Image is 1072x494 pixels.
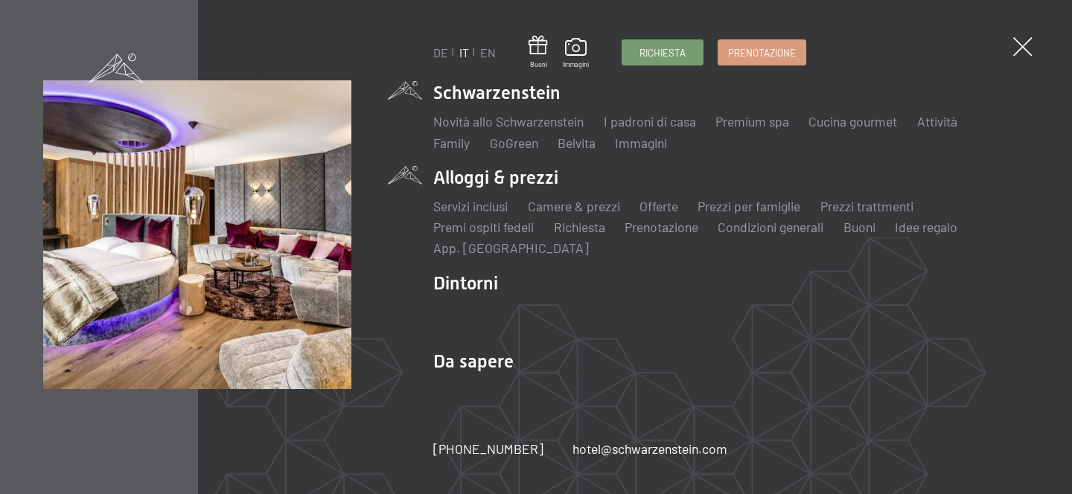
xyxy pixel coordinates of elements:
a: Prenotazione [625,219,698,235]
span: Prenotazione [728,46,796,60]
a: Richiesta [622,40,703,65]
a: Belvita [558,135,596,151]
a: Attività [917,113,957,129]
a: Immagini [563,38,589,69]
span: Immagini [563,60,589,69]
a: Offerte [639,198,678,214]
a: [PHONE_NUMBER] [433,440,543,458]
a: Cucina gourmet [808,113,897,129]
a: Novità allo Schwarzenstein [433,113,584,129]
a: Idee regalo [895,219,957,235]
span: [PHONE_NUMBER] [433,440,543,457]
a: Family [433,135,470,151]
a: Prezzi trattmenti [820,198,913,214]
span: Buoni [529,60,548,69]
a: GoGreen [490,135,538,151]
a: DE [433,45,448,60]
a: Premium spa [715,113,789,129]
a: I padroni di casa [604,113,696,129]
a: Buoni [843,219,875,235]
a: Buoni [529,36,548,69]
a: Premi ospiti fedeli [433,219,534,235]
a: Richiesta [554,219,605,235]
a: IT [459,45,469,60]
a: Servizi inclusi [433,198,508,214]
a: EN [480,45,496,60]
a: hotel@schwarzenstein.com [572,440,727,458]
a: Prenotazione [718,40,805,65]
a: Immagini [615,135,667,151]
a: App. [GEOGRAPHIC_DATA] [433,240,589,256]
a: Condizioni generali [718,219,823,235]
a: Prezzi per famiglie [698,198,800,214]
span: Richiesta [639,46,686,60]
a: Camere & prezzi [528,198,620,214]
